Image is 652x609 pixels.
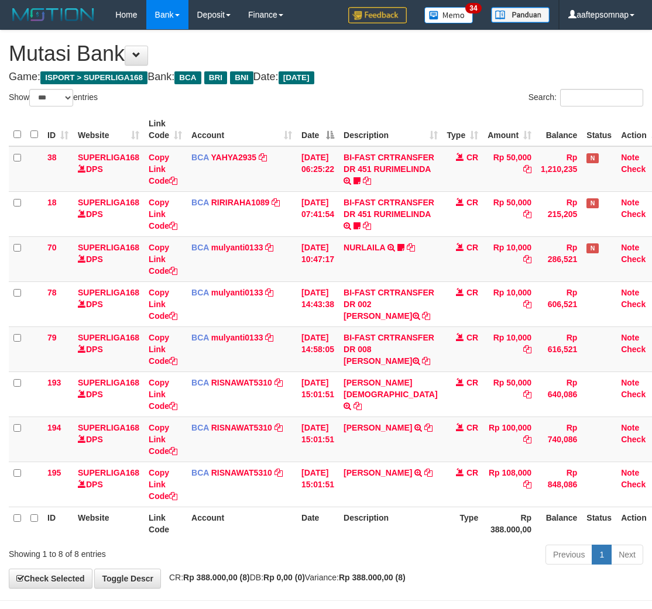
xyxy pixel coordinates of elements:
span: BCA [191,198,209,207]
a: SUPERLIGA168 [78,198,139,207]
td: [DATE] 15:01:51 [297,417,339,462]
a: Copy Link Code [149,243,177,276]
th: Date: activate to sort column descending [297,113,339,146]
a: Check [621,435,646,444]
td: Rp 50,000 [483,371,536,417]
img: panduan.png [491,7,550,23]
td: DPS [73,146,144,192]
th: Type [442,507,483,540]
span: 195 [47,468,61,477]
td: DPS [73,417,144,462]
td: Rp 286,521 [536,236,582,281]
a: mulyanti0133 [211,288,263,297]
span: 34 [465,3,481,13]
a: Copy Rp 10,000 to clipboard [523,300,531,309]
span: Has Note [586,198,598,208]
td: Rp 848,086 [536,462,582,507]
label: Show entries [9,89,98,106]
span: CR [466,333,478,342]
th: ID [43,507,73,540]
span: CR: DB: Variance: [163,573,406,582]
td: Rp 215,205 [536,191,582,236]
td: BI-FAST CRTRANSFER DR 002 [PERSON_NAME] [339,281,442,326]
th: Website [73,507,144,540]
td: DPS [73,371,144,417]
a: SUPERLIGA168 [78,288,139,297]
th: Status [582,507,616,540]
h1: Mutasi Bank [9,42,643,66]
a: Copy BI-FAST CRTRANSFER DR 008 MUFADHAL ANIKS to clipboard [422,356,430,366]
a: Copy TEGUH IMAN SANTOSO to clipboard [354,401,362,411]
h4: Game: Bank: Date: [9,71,643,83]
td: DPS [73,236,144,281]
span: [DATE] [279,71,314,84]
span: BCA [191,378,209,387]
img: MOTION_logo.png [9,6,98,23]
a: Check [621,480,646,489]
span: BCA [191,423,209,432]
td: BI-FAST CRTRANSFER DR 008 [PERSON_NAME] [339,326,442,371]
a: Note [621,243,639,252]
td: [DATE] 06:25:22 [297,146,339,192]
th: Account: activate to sort column ascending [187,113,297,146]
th: ID: activate to sort column ascending [43,113,73,146]
a: mulyanti0133 [211,243,263,252]
span: CR [466,153,478,162]
td: [DATE] 15:01:51 [297,371,339,417]
a: RISNAWAT5310 [211,378,272,387]
span: ISPORT > SUPERLIGA168 [40,71,147,84]
strong: Rp 388.000,00 (8) [339,573,406,582]
a: SUPERLIGA168 [78,333,139,342]
td: Rp 1,210,235 [536,146,582,192]
img: Button%20Memo.svg [424,7,473,23]
a: SUPERLIGA168 [78,423,139,432]
a: Note [621,378,639,387]
a: [PERSON_NAME][DEMOGRAPHIC_DATA] [344,378,437,399]
a: SUPERLIGA168 [78,243,139,252]
span: Has Note [586,243,598,253]
span: BCA [191,468,209,477]
a: RISNAWAT5310 [211,423,272,432]
a: Copy Link Code [149,198,177,230]
th: Balance [536,507,582,540]
td: Rp 606,521 [536,281,582,326]
a: mulyanti0133 [211,333,263,342]
span: BCA [191,243,209,252]
th: Balance [536,113,582,146]
span: CR [466,288,478,297]
a: Check Selected [9,569,92,589]
a: Check [621,345,646,354]
a: Copy ARFIN JUNAEDI to clipboard [424,468,433,477]
a: Copy YAHYA2935 to clipboard [259,153,267,162]
span: CR [466,243,478,252]
a: Copy RISNAWAT5310 to clipboard [274,423,283,432]
a: Copy BI-FAST CRTRANSFER DR 002 MOH IDRIS to clipboard [422,311,430,321]
td: [DATE] 10:47:17 [297,236,339,281]
td: DPS [73,462,144,507]
span: BNI [230,71,253,84]
span: CR [466,468,478,477]
th: Date [297,507,339,540]
a: NURLAILA [344,243,385,252]
td: Rp 108,000 [483,462,536,507]
a: Copy RISNAWAT5310 to clipboard [274,468,283,477]
span: 70 [47,243,57,252]
img: Feedback.jpg [348,7,407,23]
span: CR [466,198,478,207]
a: Copy Rp 50,000 to clipboard [523,164,531,174]
a: Note [621,198,639,207]
span: 38 [47,153,57,162]
a: [PERSON_NAME] [344,468,412,477]
a: Copy Link Code [149,468,177,501]
a: Copy NURLAILA to clipboard [407,243,415,252]
a: Check [621,209,646,219]
a: Copy mulyanti0133 to clipboard [265,288,273,297]
a: Copy Link Code [149,333,177,366]
td: [DATE] 14:58:05 [297,326,339,371]
a: Toggle Descr [94,569,161,589]
a: Copy RIRIRAHA1089 to clipboard [272,198,280,207]
a: Copy Rp 50,000 to clipboard [523,390,531,399]
a: RISNAWAT5310 [211,468,272,477]
span: 193 [47,378,61,387]
a: Copy Link Code [149,423,177,456]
